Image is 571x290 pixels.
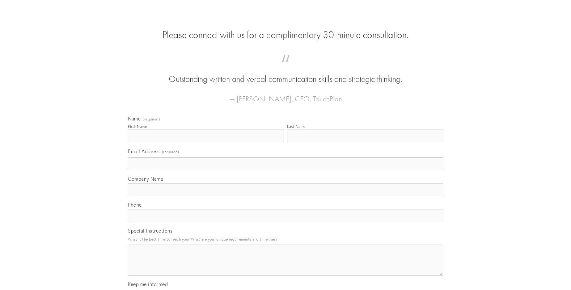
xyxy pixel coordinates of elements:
span: Email Address [128,148,160,154]
h2: Please connect with us for a complimentary 30-minute consultation. [128,29,443,41]
span: “ [138,61,433,73]
span: Special Instructions [128,228,172,234]
span: Phone [128,202,142,208]
span: Name [128,116,141,122]
span: Company Name [128,176,163,182]
figcaption: — [PERSON_NAME], CEO, TouchPlan [138,85,433,105]
div: First Name [128,124,147,129]
p: What is the best time to reach you? What are your unique requirements and timelines? [128,235,443,243]
span: Keep me informed [128,281,168,287]
span: (required) [143,117,160,121]
div: Last Name [287,124,306,129]
span: (required) [162,148,179,156]
blockquote: Outstanding written and verbal communication skills and strategic thinking. [138,61,433,85]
